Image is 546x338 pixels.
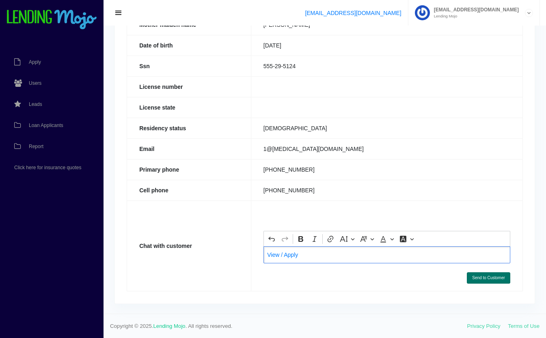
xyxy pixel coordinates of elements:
[251,138,522,159] td: 1@[MEDICAL_DATA][DOMAIN_NAME]
[29,60,41,65] span: Apply
[251,56,522,76] td: 555-29-5124
[467,272,510,284] button: Send to Customer
[251,35,522,56] td: [DATE]
[29,102,42,107] span: Leads
[415,5,430,20] img: Profile image
[467,323,501,329] a: Privacy Policy
[29,81,41,86] span: Users
[127,180,251,200] th: Cell phone
[29,123,63,128] span: Loan Applicants
[263,246,510,263] div: Editor editing area: main. Press Alt+0 for help.
[6,10,97,30] img: logo-small.png
[267,252,298,258] a: View / Apply
[110,322,467,330] span: Copyright © 2025. . All rights reserved.
[153,323,186,329] a: Lending Mojo
[127,200,251,291] th: Chat with customer
[14,165,81,170] span: Click here for insurance quotes
[251,180,522,200] td: [PHONE_NUMBER]
[267,252,506,258] p: ⁠⁠⁠⁠⁠⁠⁠
[430,7,519,12] span: [EMAIL_ADDRESS][DOMAIN_NAME]
[127,35,251,56] th: Date of birth
[305,10,401,16] a: [EMAIL_ADDRESS][DOMAIN_NAME]
[251,118,522,138] td: [DEMOGRAPHIC_DATA]
[127,159,251,180] th: Primary phone
[430,14,519,18] small: Lending Mojo
[251,159,522,180] td: [PHONE_NUMBER]
[29,144,43,149] span: Report
[127,97,251,118] th: License state
[264,231,510,247] div: Editor toolbar
[127,76,251,97] th: License number
[508,323,540,329] a: Terms of Use
[127,138,251,159] th: Email
[127,118,251,138] th: Residency status
[127,56,251,76] th: Ssn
